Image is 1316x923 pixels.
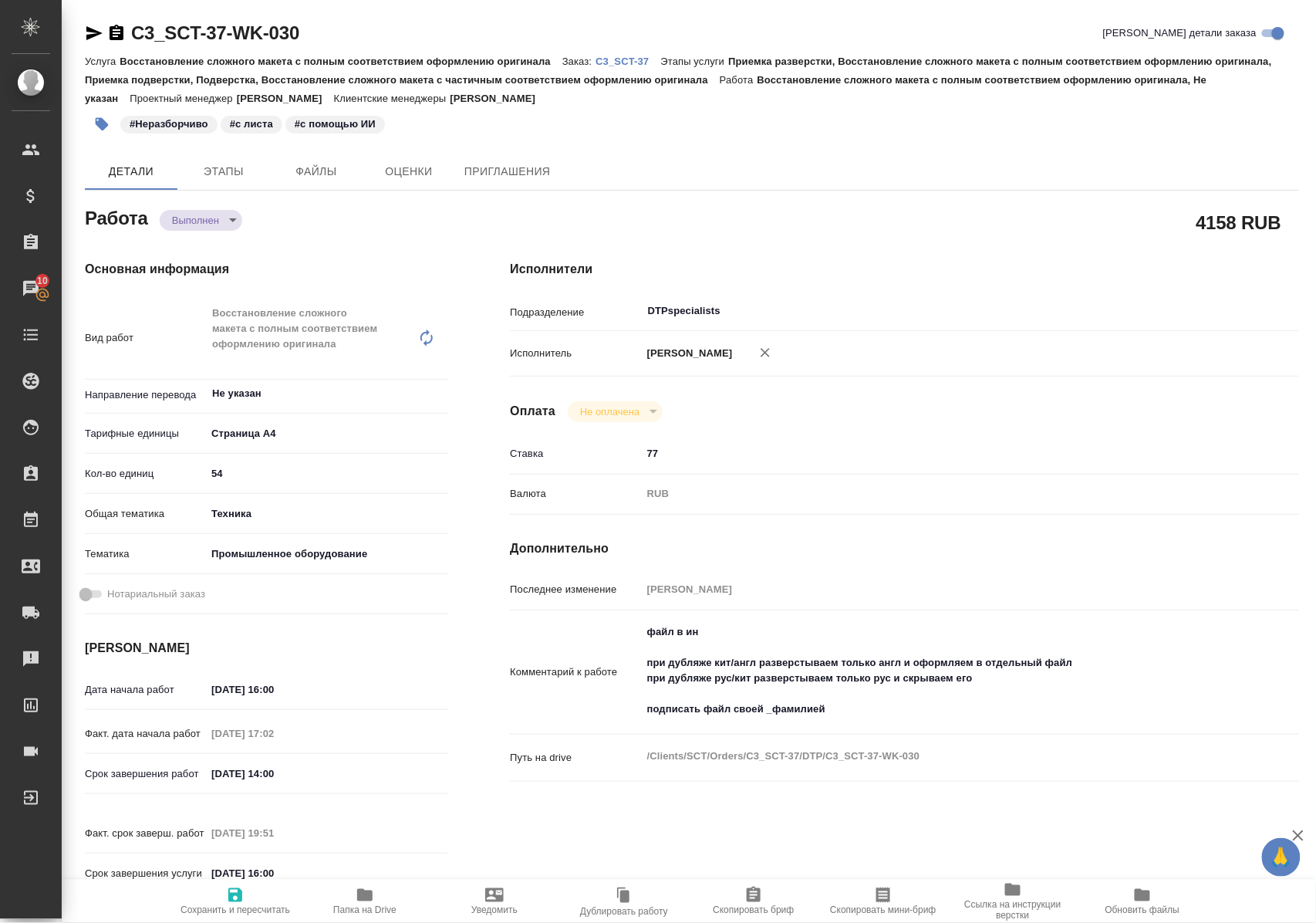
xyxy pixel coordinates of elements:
span: Ссылка на инструкции верстки [957,899,1068,921]
span: Скопировать мини-бриф [830,904,936,915]
input: Пустое поле [206,722,341,745]
p: Исполнитель [510,346,641,361]
p: Тематика [85,546,206,562]
p: Валюта [510,486,641,502]
button: Выполнен [167,214,224,227]
input: ✎ Введи что-нибудь [206,762,341,785]
button: Обновить файлы [1078,880,1207,923]
textarea: файл в ин при дубляже кит/англ разверстываем только англ и оформляем в отдельный файл при дубляже... [642,619,1233,722]
p: Срок завершения работ [85,766,206,782]
button: Удалить исполнителя [748,336,782,370]
span: Нотариальный заказ [107,587,205,602]
div: Промышленное оборудование [206,541,448,567]
span: 10 [28,273,57,289]
p: Тарифные единицы [85,426,206,441]
p: Работа [720,74,758,86]
h4: [PERSON_NAME] [85,639,448,658]
a: C3_SCT-37 [596,54,660,67]
button: Папка на Drive [300,880,430,923]
span: с листа [219,117,284,130]
h2: 4158 RUB [1196,209,1281,235]
p: Этапы услуги [661,56,729,67]
a: 10 [4,269,58,308]
h4: Дополнительно [510,539,1299,558]
span: Оценки [372,162,446,181]
p: Факт. срок заверш. работ [85,826,206,841]
p: Восстановление сложного макета с полным соответствием оформлению оригинала [120,56,562,67]
h2: Работа [85,203,148,231]
input: ✎ Введи что-нибудь [206,862,341,884]
button: Open [440,392,443,395]
input: ✎ Введи что-нибудь [642,442,1233,465]
input: Пустое поле [206,822,341,844]
p: Срок завершения услуги [85,866,206,881]
p: Последнее изменение [510,582,641,597]
button: Скопировать ссылку [107,24,126,42]
h4: Оплата [510,402,555,421]
h4: Основная информация [85,260,448,279]
p: Кол-во единиц [85,466,206,482]
input: Пустое поле [642,578,1233,600]
button: 🙏 [1262,838,1301,877]
p: Дата начала работ [85,682,206,698]
span: Папка на Drive [333,904,396,915]
p: [PERSON_NAME] [642,346,733,361]
span: Скопировать бриф [713,904,794,915]
p: [PERSON_NAME] [450,93,547,104]
p: [PERSON_NAME] [237,93,334,104]
div: RUB [642,481,1233,507]
span: Уведомить [471,904,518,915]
a: C3_SCT-37-WK-030 [131,22,299,43]
span: [PERSON_NAME] детали заказа [1103,25,1257,41]
p: Услуга [85,56,120,67]
span: 🙏 [1268,841,1294,874]
span: Детали [94,162,168,181]
p: Направление перевода [85,387,206,403]
span: Обновить файлы [1105,904,1180,915]
span: Этапы [187,162,261,181]
div: Страница А4 [206,421,448,447]
button: Open [1225,309,1228,313]
p: #с листа [230,117,273,132]
span: с помощью ИИ [284,117,386,130]
p: #с помощью ИИ [295,117,376,132]
p: Проектный менеджер [130,93,236,104]
span: Дублировать работу [580,906,668,917]
p: Ставка [510,446,641,461]
p: Комментарий к работе [510,664,641,680]
p: Факт. дата начала работ [85,726,206,742]
button: Уведомить [430,880,559,923]
button: Не оплачена [575,405,644,418]
textarea: /Clients/SCT/Orders/C3_SCT-37/DTP/C3_SCT-37-WK-030 [642,743,1233,769]
p: Путь на drive [510,750,641,766]
span: Сохранить и пересчитать [181,904,290,915]
div: Техника [206,501,448,527]
button: Скопировать бриф [689,880,818,923]
p: Заказ: [562,56,596,67]
h4: Исполнители [510,260,1299,279]
p: Вид работ [85,330,206,346]
button: Скопировать мини-бриф [818,880,948,923]
input: ✎ Введи что-нибудь [206,462,448,485]
p: Общая тематика [85,506,206,522]
span: Неразборчиво [119,117,219,130]
p: #Неразборчиво [130,117,208,132]
p: C3_SCT-37 [596,56,660,67]
span: Приглашения [464,162,551,181]
div: Выполнен [160,210,242,231]
p: Клиентские менеджеры [334,93,450,104]
div: Выполнен [568,401,663,422]
button: Ссылка на инструкции верстки [948,880,1078,923]
span: Файлы [279,162,353,181]
button: Сохранить и пересчитать [170,880,300,923]
button: Добавить тэг [85,107,119,141]
input: ✎ Введи что-нибудь [206,678,341,701]
button: Скопировать ссылку для ЯМессенджера [85,24,103,42]
p: Подразделение [510,305,641,320]
button: Дублировать работу [559,880,689,923]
